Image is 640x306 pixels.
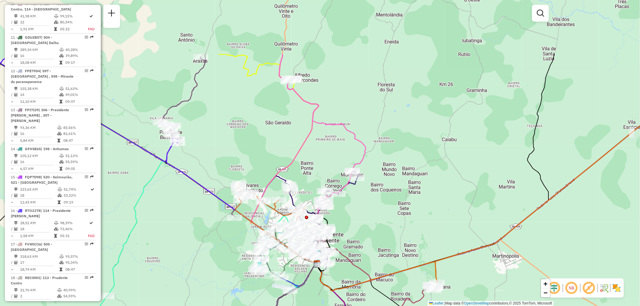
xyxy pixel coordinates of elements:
i: % de utilização da cubagem [59,54,64,58]
td: / [11,53,14,59]
i: Rota otimizada [89,221,93,225]
td: 99,15% [60,13,88,19]
td: = [11,266,14,272]
em: Rota exportada [90,69,94,73]
i: % de utilização da cubagem [57,132,62,135]
em: Opções [85,175,88,179]
i: Distância Total [14,255,18,258]
td: / [11,92,14,98]
span: | 505 - [GEOGRAPHIC_DATA] [11,242,52,252]
i: % de utilização da cubagem [59,160,64,164]
i: % de utilização do peso [57,288,62,292]
td: 39,89% [65,53,94,59]
td: 72,46% [60,226,88,232]
td: 05:31 [60,233,88,239]
i: Distância Total [14,126,18,129]
i: Total de Atividades [14,227,18,231]
i: % de utilização da cubagem [54,20,59,24]
a: Zoom in [541,279,550,288]
span: GFH5E65 [25,147,41,151]
td: 09:05 [65,166,94,172]
i: Tempo total em rota [59,100,62,103]
i: Distância Total [14,14,18,18]
i: Tempo total em rota [54,27,57,31]
td: = [11,99,14,105]
td: 81,61% [63,131,93,137]
i: % de utilização da cubagem [58,194,62,197]
span: | 597 - [GEOGRAPHIC_DATA] , 598 - Mirante do paranapanema [11,69,74,84]
a: Zoom out [541,288,550,297]
i: Tempo total em rota [57,139,60,142]
td: FAD [88,26,95,32]
i: Tempo total em rota [57,301,60,305]
a: Leaflet [429,301,443,305]
i: Distância Total [14,48,18,52]
a: Nova sessão e pesquisa [106,7,118,21]
span: RTO2J78 [25,208,41,213]
td: 93,57% [65,254,94,260]
td: 12,43 KM [20,199,57,205]
td: 03:35 [63,300,93,306]
i: % de utilização do peso [54,14,59,18]
td: 09:07 [65,99,94,105]
a: Exibir filtros [534,7,546,19]
span: FQP7D98 [25,175,41,179]
i: Tempo total em rota [54,234,57,238]
td: 09:19 [63,199,90,205]
em: Rota exportada [90,147,94,150]
td: 11,10 KM [20,99,59,105]
img: Fluxo de ruas [599,283,609,293]
img: Exibir/Ocultar setores [612,283,621,293]
td: 05:22 [60,26,88,32]
td: = [11,233,14,239]
i: % de utilização da cubagem [59,261,64,264]
span: 16 - [11,208,71,218]
i: % de utilização da cubagem [59,93,64,97]
span: REC0001 [25,275,40,280]
span: 17 - [11,242,52,252]
td: 18,74 KM [20,266,59,272]
i: % de utilização do peso [59,154,64,158]
i: Distância Total [14,188,18,191]
i: % de utilização do peso [58,188,62,191]
em: Opções [85,108,88,111]
i: Tempo total em rota [59,167,62,171]
td: 2 [20,293,57,299]
i: % de utilização da cubagem [57,294,62,298]
i: Distância Total [14,221,18,225]
td: = [11,26,14,32]
td: 51,63% [65,86,94,92]
span: | 306 - Presidente [PERSON_NAME] , 307 - [PERSON_NAME] [11,108,69,123]
em: Rota exportada [90,242,94,246]
td: 18 [20,192,57,198]
em: Rota exportada [90,35,94,39]
em: Opções [85,276,88,279]
img: Cross PA [314,259,321,267]
td: = [11,60,14,66]
i: Total de Atividades [14,160,18,164]
td: FAD [88,233,95,239]
i: Tempo total em rota [59,268,62,271]
td: 1,58 KM [20,233,54,239]
i: Rota otimizada [89,14,93,18]
span: | 504 - [GEOGRAPHIC_DATA] Dalho [11,35,59,45]
td: 51,74% [63,186,90,192]
i: Total de Atividades [14,194,18,197]
td: 22 [20,19,54,25]
td: 49,01% [65,92,94,98]
div: Map data © contributors,© 2025 TomTom, Microsoft [428,301,554,306]
i: Distância Total [14,288,18,292]
td: 18 [20,226,54,232]
td: 6,57 KM [20,166,59,172]
td: 09:17 [65,60,94,66]
span: Exibir rótulo [582,281,596,295]
span: | 114 - Presidente [PERSON_NAME] [11,208,71,218]
td: 83,56% [63,125,93,131]
td: 105,12 KM [20,153,59,159]
span: 18 - [11,275,68,285]
i: % de utilização do peso [59,255,64,258]
span: − [544,289,548,296]
i: % de utilização do peso [57,126,62,129]
td: 1,91 KM [20,26,54,32]
td: 16 [20,53,59,59]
